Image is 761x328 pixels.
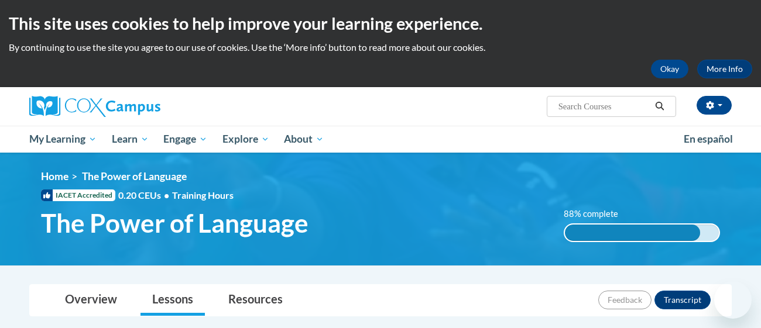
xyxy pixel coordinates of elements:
[284,132,324,146] span: About
[29,96,160,117] img: Cox Campus
[156,126,215,153] a: Engage
[41,208,308,239] span: The Power of Language
[140,285,205,316] a: Lessons
[53,285,129,316] a: Overview
[41,189,115,201] span: IACET Accredited
[654,291,711,309] button: Transcript
[9,41,752,54] p: By continuing to use the site you agree to our use of cookies. Use the ‘More info’ button to read...
[598,291,652,309] button: Feedback
[217,285,294,316] a: Resources
[557,99,651,113] input: Search Courses
[651,60,688,78] button: Okay
[564,208,631,220] label: 88% complete
[82,170,187,182] span: The Power of Language
[676,127,741,151] a: En español
[172,189,234,201] span: Training Hours
[118,189,172,202] span: 0.20 CEUs
[222,132,269,146] span: Explore
[684,133,733,145] span: En español
[29,132,97,146] span: My Learning
[215,126,277,153] a: Explore
[112,132,149,146] span: Learn
[277,126,332,153] a: About
[164,189,169,201] span: •
[651,99,669,113] button: Search
[41,170,68,182] a: Home
[22,126,104,153] a: My Learning
[565,225,701,241] div: 88% complete
[697,96,732,115] button: Account Settings
[714,281,752,319] iframe: Button to launch messaging window
[104,126,156,153] a: Learn
[163,132,207,146] span: Engage
[12,126,749,153] div: Main menu
[29,96,252,117] a: Cox Campus
[697,60,752,78] a: More Info
[9,12,752,35] h2: This site uses cookies to help improve your learning experience.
